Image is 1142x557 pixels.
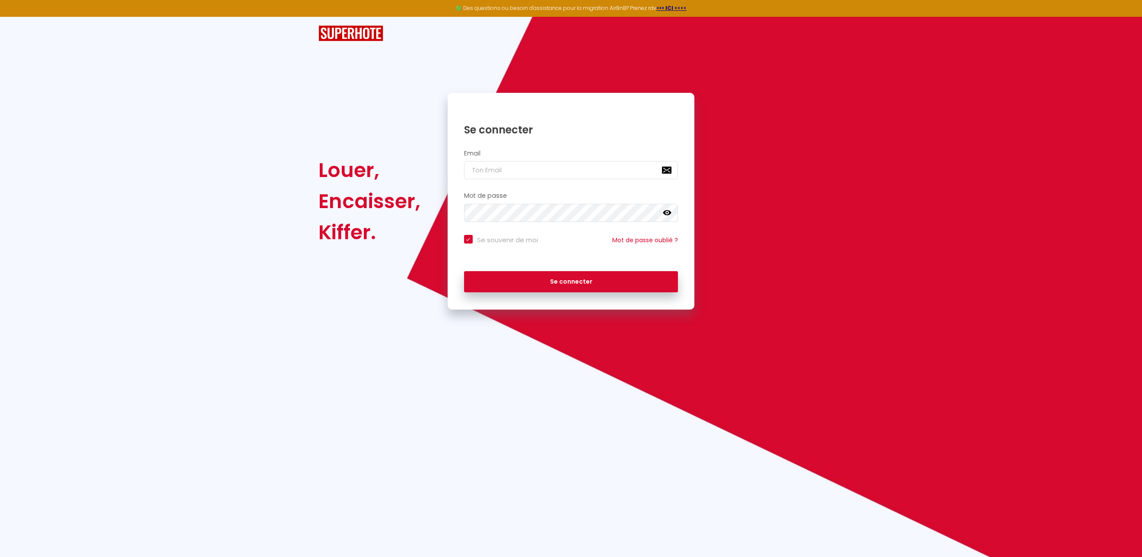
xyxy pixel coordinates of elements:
div: Louer, [318,155,420,186]
div: Kiffer. [318,217,420,248]
h2: Mot de passe [464,192,678,199]
div: Encaisser, [318,186,420,217]
h2: Email [464,150,678,157]
a: >>> ICI <<<< [656,4,687,12]
button: Se connecter [464,271,678,293]
input: Ton Email [464,161,678,179]
h1: Se connecter [464,123,678,136]
a: Mot de passe oublié ? [612,236,678,244]
img: SuperHote logo [318,25,383,41]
